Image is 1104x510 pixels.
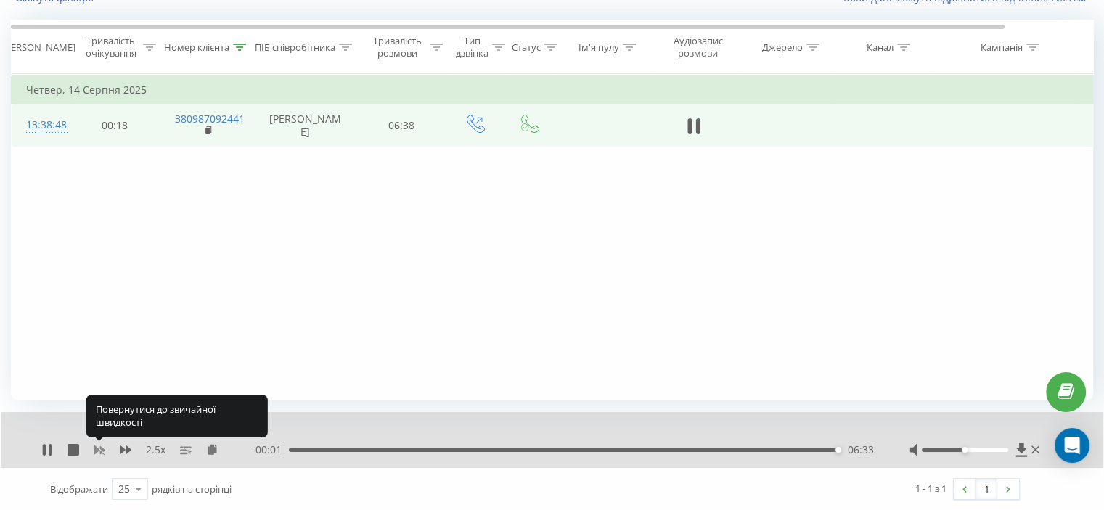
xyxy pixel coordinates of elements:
[255,41,335,54] div: ПІБ співробітника
[86,395,268,437] div: Повернутися до звичайної швидкості
[70,104,160,147] td: 00:18
[356,104,447,147] td: 06:38
[152,482,232,495] span: рядків на сторінці
[456,35,488,59] div: Тип дзвінка
[2,41,75,54] div: [PERSON_NAME]
[663,35,733,59] div: Аудіозапис розмови
[50,482,108,495] span: Відображати
[252,443,289,457] span: - 00:01
[762,41,803,54] div: Джерело
[1055,428,1089,463] div: Open Intercom Messenger
[835,447,841,453] div: Accessibility label
[82,35,139,59] div: Тривалість очікування
[981,41,1023,54] div: Кампанія
[867,41,894,54] div: Канал
[255,104,356,147] td: [PERSON_NAME]
[164,41,229,54] div: Номер клієнта
[962,447,968,453] div: Accessibility label
[26,111,55,139] div: 13:38:48
[175,112,245,126] a: 380987092441
[512,41,541,54] div: Статус
[976,479,997,499] a: 1
[118,482,130,496] div: 25
[369,35,426,59] div: Тривалість розмови
[578,41,619,54] div: Ім'я пулу
[847,443,873,457] span: 06:33
[146,443,165,457] span: 2.5 x
[915,481,946,495] div: 1 - 1 з 1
